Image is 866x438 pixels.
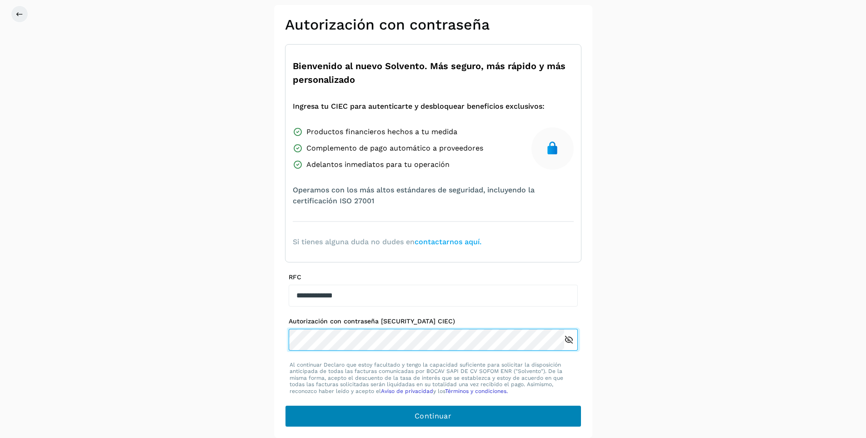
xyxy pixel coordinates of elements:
span: Complemento de pago automático a proveedores [306,143,483,154]
span: Si tienes alguna duda no dudes en [293,237,481,247]
span: Ingresa tu CIEC para autenticarte y desbloquear beneficios exclusivos: [293,101,545,112]
img: secure [545,141,560,156]
h2: Autorización con contraseña [285,16,581,33]
label: Autorización con contraseña [SECURITY_DATA] CIEC) [289,317,578,325]
a: Términos y condiciones. [445,388,508,394]
button: Continuar [285,405,581,427]
p: Al continuar Declaro que estoy facultado y tengo la capacidad suficiente para solicitar la dispos... [290,362,577,394]
a: Aviso de privacidad [381,388,433,394]
a: contactarnos aquí. [415,237,481,246]
span: Adelantos inmediatos para tu operación [306,159,450,170]
span: Continuar [415,411,451,421]
span: Bienvenido al nuevo Solvento. Más seguro, más rápido y más personalizado [293,59,574,86]
span: Productos financieros hechos a tu medida [306,126,457,137]
span: Operamos con los más altos estándares de seguridad, incluyendo la certificación ISO 27001 [293,185,574,206]
label: RFC [289,273,578,281]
